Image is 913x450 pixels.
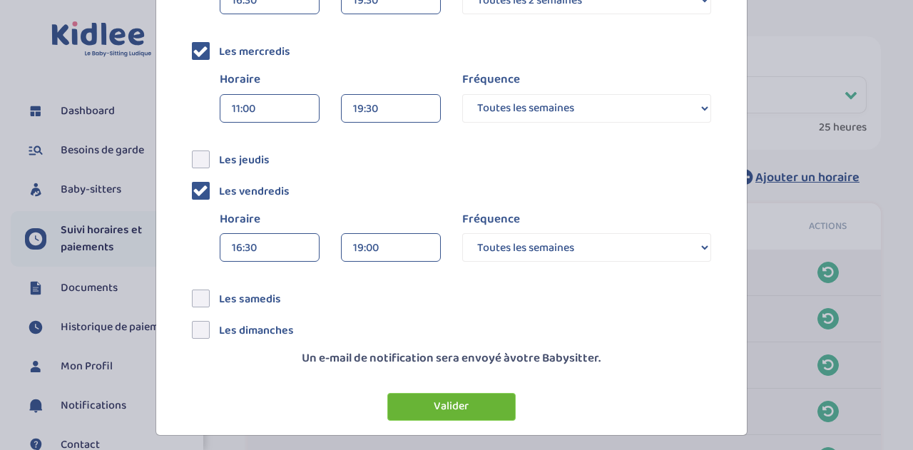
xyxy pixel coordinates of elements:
div: 16:30 [232,234,307,262]
span: Les jeudis [219,151,270,169]
span: Les samedis [219,290,281,308]
p: Un e-mail de notification sera envoyé à [192,349,711,368]
button: Valider [387,393,516,421]
label: Horaire [220,210,441,229]
span: Les mercredis [219,43,290,61]
span: Les vendredis [219,183,290,200]
div: 11:00 [232,95,307,123]
span: votre Babysitter. [510,349,601,368]
div: 19:00 [353,234,429,262]
span: Les dimanches [219,322,294,339]
label: Fréquence [462,71,520,89]
div: 19:30 [353,95,429,123]
label: Horaire [220,71,441,89]
label: Fréquence [462,210,520,229]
